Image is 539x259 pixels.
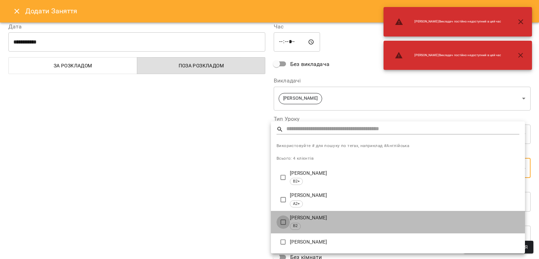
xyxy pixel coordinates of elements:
[389,48,507,62] li: [PERSON_NAME] : Викладач постійно недоступний в цей час
[277,156,314,161] span: Всього: 4 клієнтів
[290,170,519,177] p: [PERSON_NAME]
[290,192,519,199] p: [PERSON_NAME]
[290,239,519,246] p: [PERSON_NAME]
[290,223,300,229] span: B2
[290,214,519,221] p: [PERSON_NAME]
[290,179,302,185] span: B2+
[290,201,302,207] span: A2+
[389,15,507,29] li: [PERSON_NAME] : Викладач постійно недоступний в цей час
[277,142,519,150] span: Використовуйте # для пошуку по тегах, наприклад #Англійська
